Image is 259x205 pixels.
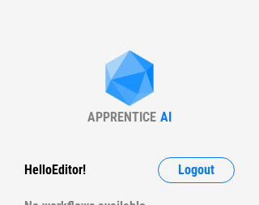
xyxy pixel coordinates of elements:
[87,109,156,125] div: APPRENTICE
[97,50,162,109] img: Apprentice AI
[24,157,86,183] div: Hello Editor !
[158,157,235,183] button: Logout
[160,109,172,125] div: AI
[178,164,214,177] span: Logout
